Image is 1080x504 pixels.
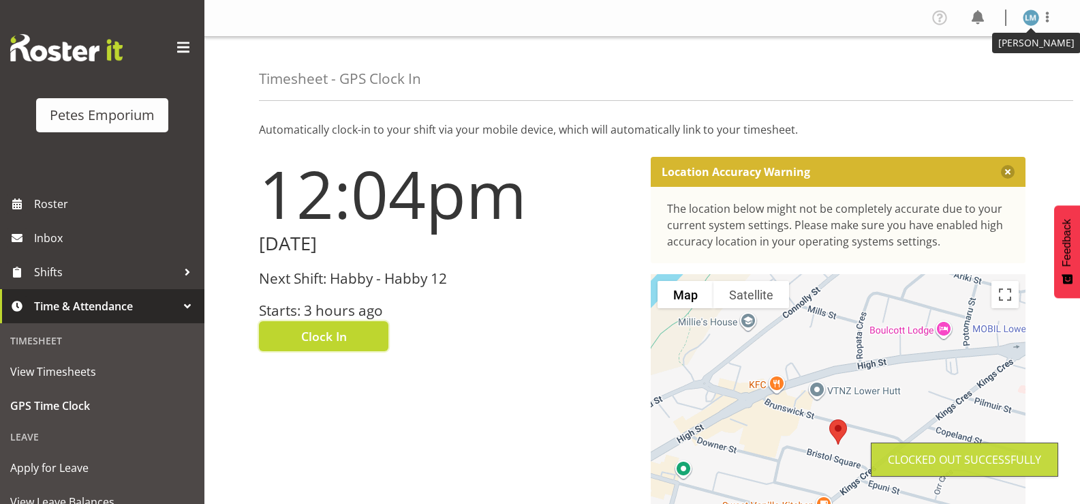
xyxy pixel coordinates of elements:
[667,201,1010,250] div: The location below might not be completely accurate due to your current system settings. Please m...
[1054,205,1080,298] button: Feedback - Show survey
[259,321,388,351] button: Clock In
[3,389,201,423] a: GPS Time Clock
[1061,219,1073,267] span: Feedback
[3,327,201,355] div: Timesheet
[259,271,634,286] h3: Next Shift: Habby - Habby 12
[10,458,194,478] span: Apply for Leave
[259,157,634,231] h1: 12:04pm
[713,281,789,308] button: Show satellite imagery
[1023,10,1039,26] img: lianne-morete5410.jpg
[259,233,634,254] h2: [DATE]
[662,165,810,179] p: Location Accuracy Warning
[10,396,194,416] span: GPS Time Clock
[3,423,201,451] div: Leave
[10,361,194,382] span: View Timesheets
[34,296,177,316] span: Time & Attendance
[888,451,1041,468] div: Clocked out Successfully
[301,327,347,345] span: Clock In
[259,71,421,87] h4: Timesheet - GPS Clock In
[34,228,198,248] span: Inbox
[10,34,123,61] img: Rosterit website logo
[1001,165,1015,179] button: Close message
[3,355,201,389] a: View Timesheets
[50,105,155,125] div: Petes Emporium
[259,303,634,318] h3: Starts: 3 hours ago
[34,262,177,282] span: Shifts
[3,451,201,485] a: Apply for Leave
[259,121,1025,138] p: Automatically clock-in to your shift via your mobile device, which will automatically link to you...
[658,281,713,308] button: Show street map
[991,281,1019,308] button: Toggle fullscreen view
[34,194,198,214] span: Roster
